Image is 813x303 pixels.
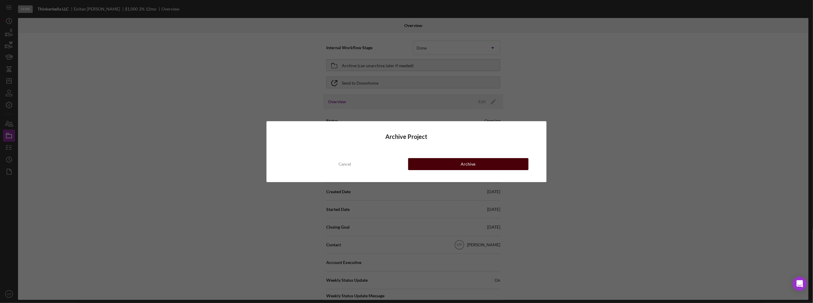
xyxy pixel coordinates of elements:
[339,158,351,170] div: Cancel
[793,277,807,291] div: Open Intercom Messenger
[461,158,476,170] div: Archive
[285,158,405,170] button: Cancel
[285,133,528,140] h4: Archive Project
[408,158,528,170] button: Archive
